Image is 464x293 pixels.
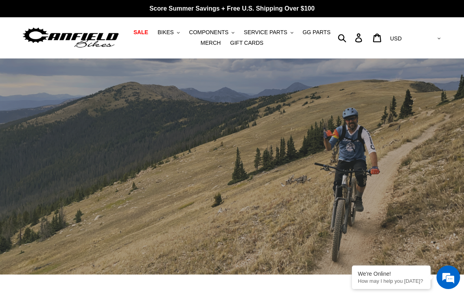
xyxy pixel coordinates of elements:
a: MERCH [197,38,225,48]
span: SALE [133,29,148,36]
span: GIFT CARDS [230,40,263,46]
button: BIKES [154,27,184,38]
a: SALE [129,27,152,38]
span: BIKES [158,29,174,36]
button: SERVICE PARTS [240,27,297,38]
span: COMPONENTS [189,29,228,36]
button: COMPONENTS [185,27,238,38]
span: SERVICE PARTS [244,29,287,36]
span: GG PARTS [302,29,330,36]
a: GIFT CARDS [226,38,267,48]
div: We're Online! [358,271,425,277]
a: GG PARTS [298,27,334,38]
p: How may I help you today? [358,278,425,284]
img: Canfield Bikes [22,26,120,50]
span: MERCH [201,40,221,46]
